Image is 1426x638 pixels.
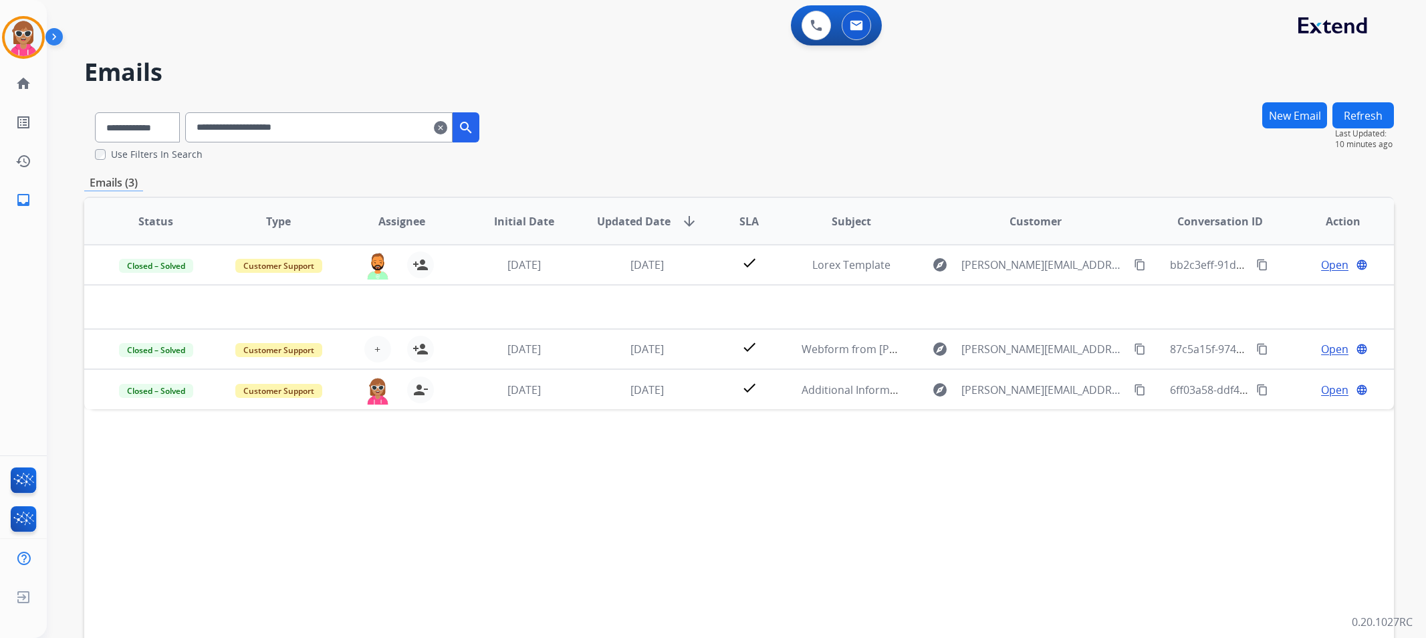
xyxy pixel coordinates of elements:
[802,383,916,397] span: Additional Information
[1256,384,1268,396] mat-icon: content_copy
[378,213,425,229] span: Assignee
[5,19,42,56] img: avatar
[1262,102,1327,128] button: New Email
[266,213,291,229] span: Type
[1170,342,1370,356] span: 87c5a15f-9748-4233-b9fe-72c1c02ab638
[15,76,31,92] mat-icon: home
[235,259,322,273] span: Customer Support
[1335,139,1394,150] span: 10 minutes ago
[364,377,391,405] img: agent-avatar
[84,59,1394,86] h2: Emails
[507,383,541,397] span: [DATE]
[364,251,391,280] img: agent-avatar
[15,114,31,130] mat-icon: list_alt
[961,382,1126,398] span: [PERSON_NAME][EMAIL_ADDRESS][PERSON_NAME][DOMAIN_NAME]
[741,339,757,355] mat-icon: check
[630,342,664,356] span: [DATE]
[494,213,554,229] span: Initial Date
[1356,384,1368,396] mat-icon: language
[1271,198,1394,245] th: Action
[364,336,391,362] button: +
[1134,343,1146,355] mat-icon: content_copy
[1321,382,1348,398] span: Open
[932,257,948,273] mat-icon: explore
[630,383,664,397] span: [DATE]
[119,259,193,273] span: Closed – Solved
[15,153,31,169] mat-icon: history
[507,257,541,272] span: [DATE]
[1256,259,1268,271] mat-icon: content_copy
[739,213,759,229] span: SLA
[1170,383,1366,397] span: 6ff03a58-ddf4-44c1-afe3-b26abf6153b7
[434,120,447,136] mat-icon: clear
[374,341,380,357] span: +
[84,175,143,191] p: Emails (3)
[1009,213,1062,229] span: Customer
[1134,384,1146,396] mat-icon: content_copy
[1356,343,1368,355] mat-icon: language
[412,382,429,398] mat-icon: person_remove
[932,382,948,398] mat-icon: explore
[507,342,541,356] span: [DATE]
[15,192,31,208] mat-icon: inbox
[681,213,697,229] mat-icon: arrow_downward
[1332,102,1394,128] button: Refresh
[932,341,948,357] mat-icon: explore
[1321,341,1348,357] span: Open
[812,257,890,272] span: Lorex Template
[111,148,203,161] label: Use Filters In Search
[961,257,1126,273] span: [PERSON_NAME][EMAIL_ADDRESS][PERSON_NAME][DOMAIN_NAME]
[741,380,757,396] mat-icon: check
[119,384,193,398] span: Closed – Solved
[1356,259,1368,271] mat-icon: language
[119,343,193,357] span: Closed – Solved
[235,384,322,398] span: Customer Support
[1170,257,1372,272] span: bb2c3eff-91de-4c69-9681-1555274e2332
[1256,343,1268,355] mat-icon: content_copy
[741,255,757,271] mat-icon: check
[458,120,474,136] mat-icon: search
[1335,128,1394,139] span: Last Updated:
[961,341,1126,357] span: [PERSON_NAME][EMAIL_ADDRESS][PERSON_NAME][DOMAIN_NAME]
[597,213,671,229] span: Updated Date
[412,257,429,273] mat-icon: person_add
[1352,614,1413,630] p: 0.20.1027RC
[630,257,664,272] span: [DATE]
[1321,257,1348,273] span: Open
[802,342,1270,356] span: Webform from [PERSON_NAME][EMAIL_ADDRESS][PERSON_NAME][DOMAIN_NAME] on [DATE]
[1134,259,1146,271] mat-icon: content_copy
[138,213,173,229] span: Status
[235,343,322,357] span: Customer Support
[1177,213,1263,229] span: Conversation ID
[832,213,871,229] span: Subject
[412,341,429,357] mat-icon: person_add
